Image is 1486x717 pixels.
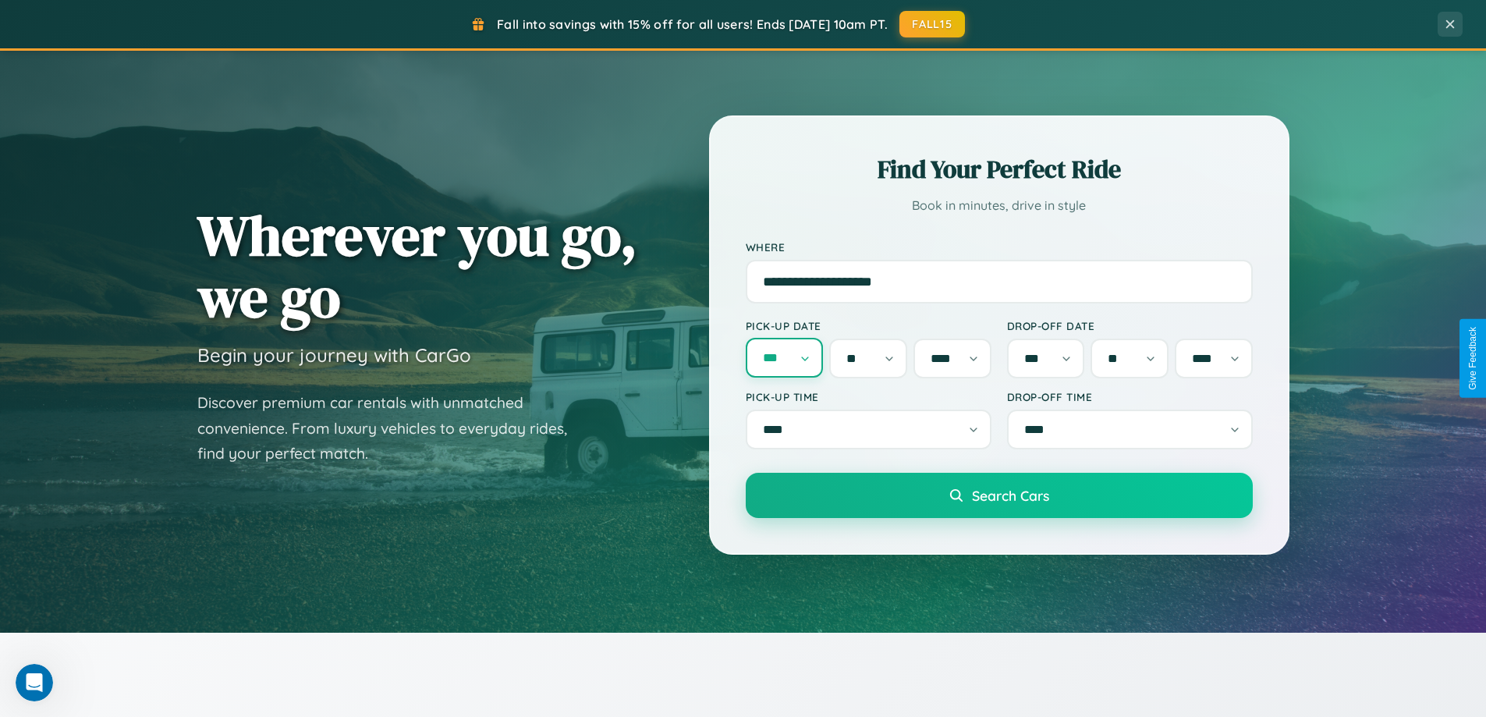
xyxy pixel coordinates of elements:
[746,319,991,332] label: Pick-up Date
[197,390,587,467] p: Discover premium car rentals with unmatched convenience. From luxury vehicles to everyday rides, ...
[746,152,1253,186] h2: Find Your Perfect Ride
[746,240,1253,254] label: Where
[746,390,991,403] label: Pick-up Time
[746,473,1253,518] button: Search Cars
[197,204,637,328] h1: Wherever you go, we go
[746,194,1253,217] p: Book in minutes, drive in style
[1007,319,1253,332] label: Drop-off Date
[972,487,1049,504] span: Search Cars
[197,343,471,367] h3: Begin your journey with CarGo
[497,16,888,32] span: Fall into savings with 15% off for all users! Ends [DATE] 10am PT.
[16,664,53,701] iframe: Intercom live chat
[1007,390,1253,403] label: Drop-off Time
[899,11,965,37] button: FALL15
[1467,327,1478,390] div: Give Feedback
